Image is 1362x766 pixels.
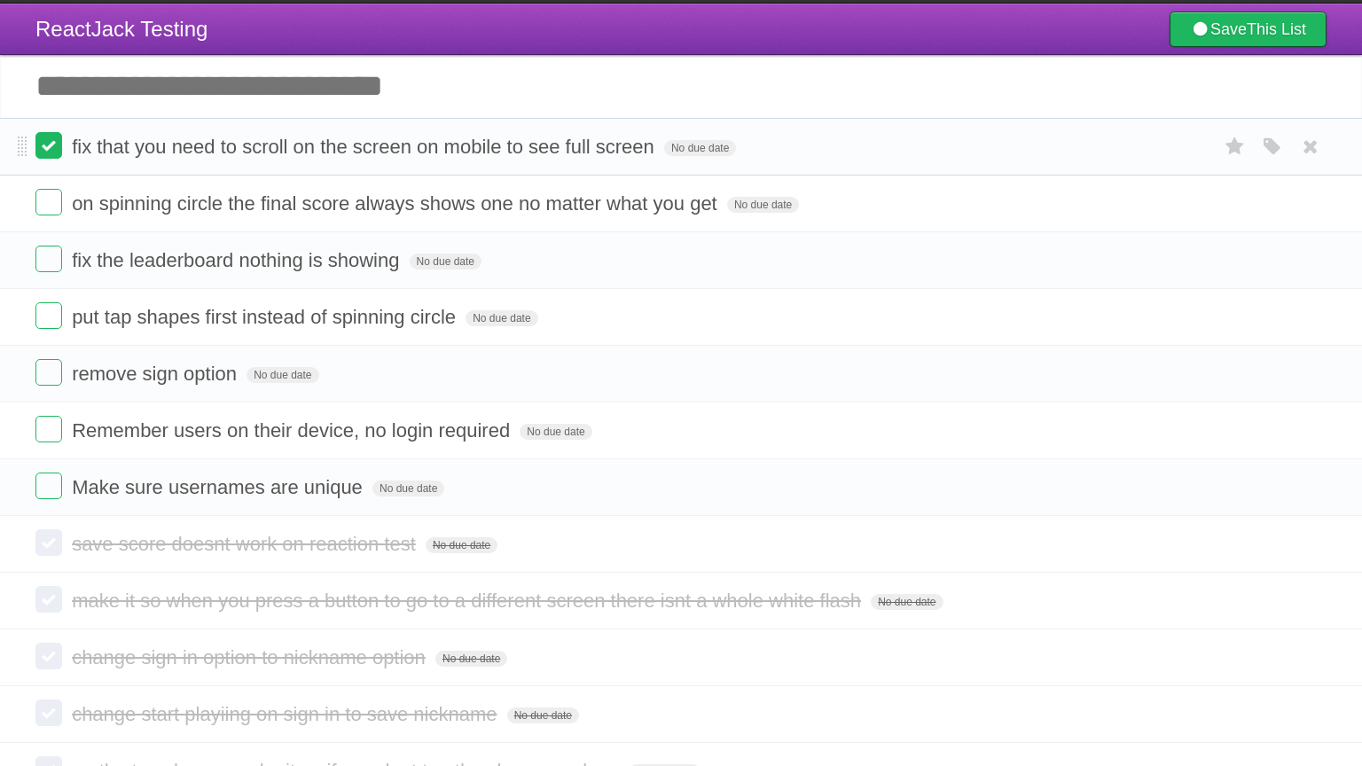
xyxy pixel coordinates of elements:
label: Star task [1218,132,1252,161]
span: change start playiing on sign in to save nickname [72,703,501,725]
span: No due date [871,594,943,610]
span: No due date [410,254,481,270]
span: No due date [247,367,318,383]
label: Done [35,246,62,272]
span: make it so when you press a button to go to a different screen there isnt a whole white flash [72,590,865,612]
label: Done [35,416,62,442]
span: No due date [435,651,507,667]
span: No due date [507,707,579,723]
label: Done [35,586,62,613]
span: Make sure usernames are unique [72,476,367,498]
span: No due date [664,140,736,156]
a: SaveThis List [1170,12,1327,47]
b: This List [1247,20,1306,38]
label: Done [35,473,62,499]
label: Done [35,302,62,329]
span: fix that you need to scroll on the screen on mobile to see full screen [72,136,659,158]
span: put tap shapes first instead of spinning circle [72,306,460,328]
label: Done [35,700,62,726]
label: Done [35,132,62,159]
span: on spinning circle the final score always shows one no matter what you get [72,192,722,215]
span: No due date [727,197,799,213]
span: No due date [372,481,444,496]
label: Done [35,529,62,556]
span: Remember users on their device, no login required [72,419,514,442]
span: change sign in option to nickname option [72,646,430,668]
label: Done [35,189,62,215]
span: No due date [426,537,497,553]
span: save score doesnt work on reaction test [72,533,420,555]
label: Done [35,359,62,386]
span: remove sign option [72,363,241,385]
span: ReactJack Testing [35,17,207,41]
span: fix the leaderboard nothing is showing [72,249,403,271]
span: No due date [520,424,591,440]
span: No due date [466,310,537,326]
label: Done [35,643,62,669]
